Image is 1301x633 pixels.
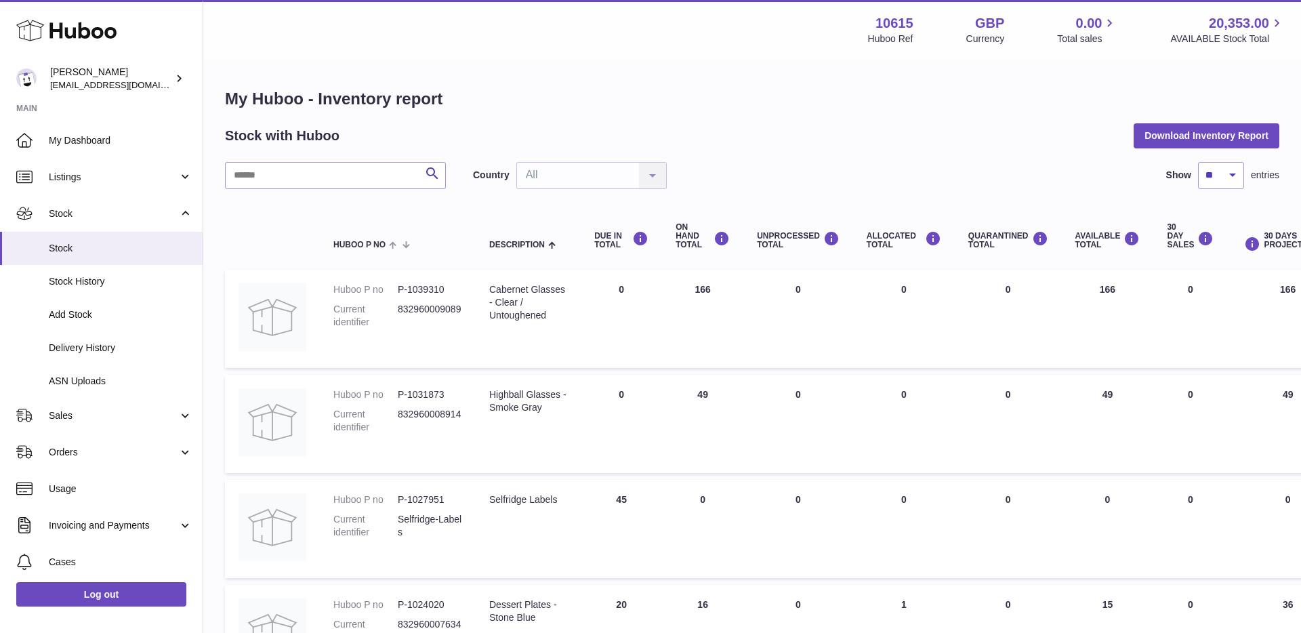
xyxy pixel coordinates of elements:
[239,493,306,561] img: product image
[49,483,192,495] span: Usage
[333,303,398,329] dt: Current identifier
[1251,169,1279,182] span: entries
[489,283,567,322] div: Cabernet Glasses - Clear / Untoughened
[16,68,37,89] img: fulfillment@fable.com
[867,231,941,249] div: ALLOCATED Total
[239,283,306,351] img: product image
[968,231,1048,249] div: QUARANTINED Total
[1209,14,1269,33] span: 20,353.00
[489,598,567,624] div: Dessert Plates - Stone Blue
[333,493,398,506] dt: Huboo P no
[1062,480,1154,578] td: 0
[225,127,339,145] h2: Stock with Huboo
[398,493,462,506] dd: P-1027951
[853,270,955,368] td: 0
[49,342,192,354] span: Delivery History
[1062,270,1154,368] td: 166
[1006,494,1011,505] span: 0
[473,169,510,182] label: Country
[398,598,462,611] dd: P-1024020
[1153,270,1227,368] td: 0
[49,134,192,147] span: My Dashboard
[49,446,178,459] span: Orders
[853,480,955,578] td: 0
[1057,33,1117,45] span: Total sales
[49,308,192,321] span: Add Stock
[50,79,199,90] span: [EMAIL_ADDRESS][DOMAIN_NAME]
[333,241,386,249] span: Huboo P no
[1170,33,1285,45] span: AVAILABLE Stock Total
[49,556,192,569] span: Cases
[333,513,398,539] dt: Current identifier
[239,388,306,456] img: product image
[743,480,853,578] td: 0
[398,408,462,434] dd: 832960008914
[966,33,1005,45] div: Currency
[868,33,913,45] div: Huboo Ref
[225,88,1279,110] h1: My Huboo - Inventory report
[398,283,462,296] dd: P-1039310
[581,375,662,473] td: 0
[1153,480,1227,578] td: 0
[1062,375,1154,473] td: 49
[333,283,398,296] dt: Huboo P no
[49,275,192,288] span: Stock History
[49,242,192,255] span: Stock
[16,582,186,607] a: Log out
[489,241,545,249] span: Description
[1166,169,1191,182] label: Show
[333,598,398,611] dt: Huboo P no
[1006,599,1011,610] span: 0
[853,375,955,473] td: 0
[1134,123,1279,148] button: Download Inventory Report
[1170,14,1285,45] a: 20,353.00 AVAILABLE Stock Total
[594,231,648,249] div: DUE IN TOTAL
[662,375,743,473] td: 49
[398,388,462,401] dd: P-1031873
[1006,284,1011,295] span: 0
[398,513,462,539] dd: Selfridge-Labels
[49,207,178,220] span: Stock
[1006,389,1011,400] span: 0
[1076,14,1102,33] span: 0.00
[743,270,853,368] td: 0
[1167,223,1214,250] div: 30 DAY SALES
[489,493,567,506] div: Selfridge Labels
[489,388,567,414] div: Highball Glasses - Smoke Gray
[757,231,840,249] div: UNPROCESSED Total
[581,480,662,578] td: 45
[398,303,462,329] dd: 832960009089
[49,375,192,388] span: ASN Uploads
[49,409,178,422] span: Sales
[49,519,178,532] span: Invoicing and Payments
[1057,14,1117,45] a: 0.00 Total sales
[975,14,1004,33] strong: GBP
[662,270,743,368] td: 166
[676,223,730,250] div: ON HAND Total
[581,270,662,368] td: 0
[1153,375,1227,473] td: 0
[333,408,398,434] dt: Current identifier
[875,14,913,33] strong: 10615
[333,388,398,401] dt: Huboo P no
[1075,231,1140,249] div: AVAILABLE Total
[662,480,743,578] td: 0
[49,171,178,184] span: Listings
[50,66,172,91] div: [PERSON_NAME]
[743,375,853,473] td: 0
